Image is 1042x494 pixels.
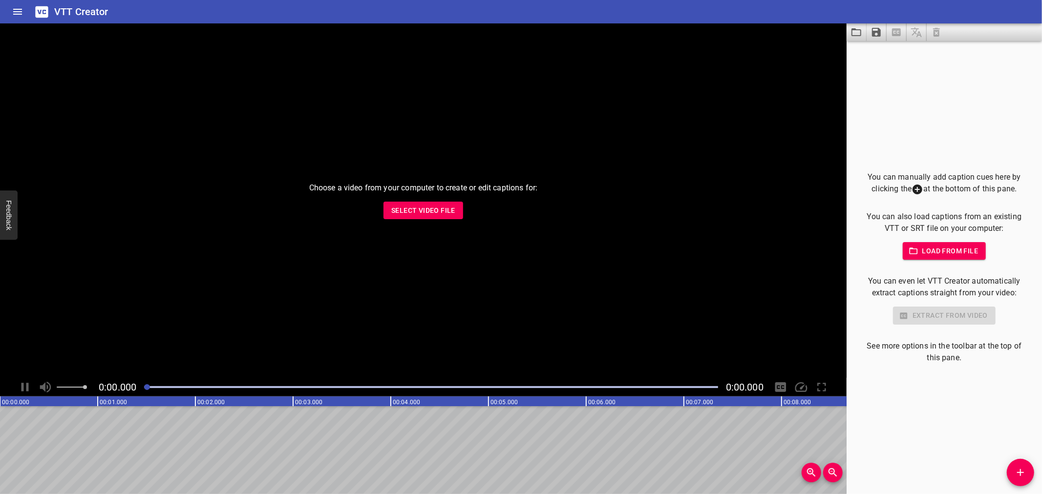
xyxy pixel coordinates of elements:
[784,399,811,406] text: 00:08.000
[2,399,29,406] text: 00:00.000
[100,399,127,406] text: 00:01.000
[144,386,718,388] div: Play progress
[54,4,108,20] h6: VTT Creator
[99,381,136,393] span: Current Time
[862,340,1026,364] p: See more options in the toolbar at the top of this pane.
[383,202,463,220] button: Select Video File
[862,171,1026,195] p: You can manually add caption cues here by clicking the at the bottom of this pane.
[686,399,713,406] text: 00:07.000
[726,381,764,393] span: Video Duration
[862,275,1026,299] p: You can even let VTT Creator automatically extract captions straight from your video:
[823,463,843,482] button: Zoom Out
[1007,459,1034,486] button: Add Cue
[792,378,810,396] div: Playback Speed
[887,23,907,41] span: Select a video in the pane to the left, then you can automatically extract captions.
[197,399,225,406] text: 00:02.000
[802,463,821,482] button: Zoom In
[871,26,882,38] svg: Save captions to file
[588,399,616,406] text: 00:06.000
[862,307,1026,325] div: Select a video in the pane to the left to use this feature
[862,211,1026,234] p: You can also load captions from an existing VTT or SRT file on your computer:
[907,23,927,41] span: Add some captions below, then you can translate them.
[771,378,790,396] div: Hide/Show Captions
[847,23,867,41] button: Load captions from file
[391,205,455,217] span: Select Video File
[309,182,538,194] p: Choose a video from your computer to create or edit captions for:
[393,399,420,406] text: 00:04.000
[903,242,986,260] button: Load from file
[911,245,978,257] span: Load from file
[295,399,322,406] text: 00:03.000
[851,26,862,38] svg: Load captions from file
[490,399,518,406] text: 00:05.000
[867,23,887,41] button: Save captions to file
[812,378,831,396] div: Toggle Full Screen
